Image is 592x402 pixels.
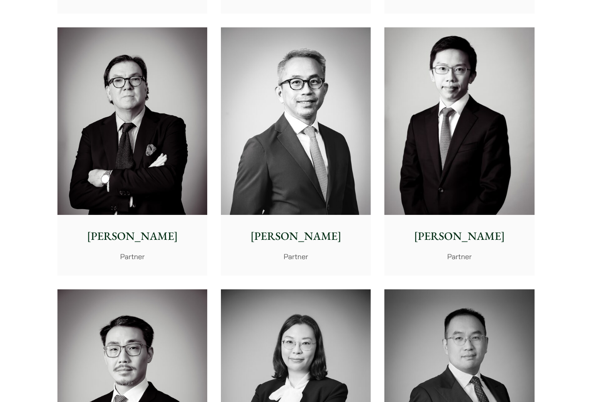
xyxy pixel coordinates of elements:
p: [PERSON_NAME] [391,228,528,245]
p: Partner [227,251,364,262]
img: Henry Ma photo [384,27,534,215]
a: Henry Ma photo [PERSON_NAME] Partner [384,27,534,276]
p: [PERSON_NAME] [227,228,364,245]
a: [PERSON_NAME] Partner [57,27,207,276]
p: Partner [64,251,201,262]
p: [PERSON_NAME] [64,228,201,245]
p: Partner [391,251,528,262]
a: [PERSON_NAME] Partner [221,27,371,276]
